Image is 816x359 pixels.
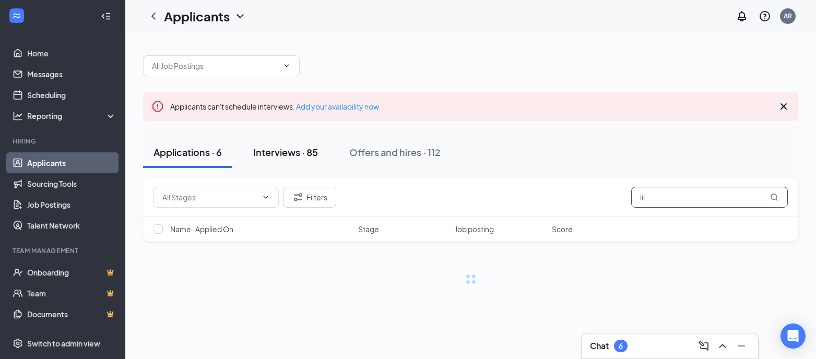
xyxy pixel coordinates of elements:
[27,64,116,85] a: Messages
[619,342,623,351] div: 6
[152,60,278,71] input: All Job Postings
[283,187,336,208] button: Filter Filters
[349,146,441,159] div: Offers and hires · 112
[27,283,116,304] a: TeamCrown
[735,340,748,352] svg: Minimize
[296,102,379,111] a: Add your availability now
[27,304,116,325] a: DocumentsCrown
[147,10,160,22] svg: ChevronLeft
[27,85,116,105] a: Scheduling
[714,338,731,354] button: ChevronUp
[780,324,806,349] div: Open Intercom Messenger
[27,262,116,283] a: OnboardingCrown
[27,43,116,64] a: Home
[27,194,116,215] a: Job Postings
[13,338,23,349] svg: Settings
[292,191,304,204] svg: Filter
[27,152,116,173] a: Applicants
[11,10,22,21] svg: WorkstreamLogo
[27,325,116,345] a: SurveysCrown
[13,137,114,146] div: Hiring
[282,62,291,70] svg: ChevronDown
[455,224,494,234] span: Job posting
[631,187,788,208] input: Search in applications
[27,111,117,121] div: Reporting
[170,102,379,111] span: Applicants can't schedule interviews.
[164,7,230,25] h1: Applicants
[784,11,792,20] div: AR
[695,338,712,354] button: ComposeMessage
[27,215,116,236] a: Talent Network
[234,10,246,22] svg: ChevronDown
[262,193,270,201] svg: ChevronDown
[736,10,748,22] svg: Notifications
[759,10,771,22] svg: QuestionInfo
[777,100,790,113] svg: Cross
[151,100,164,113] svg: Error
[253,146,318,159] div: Interviews · 85
[162,192,257,203] input: All Stages
[170,224,233,234] span: Name · Applied On
[590,340,609,352] h3: Chat
[358,224,379,234] span: Stage
[27,173,116,194] a: Sourcing Tools
[13,111,23,121] svg: Analysis
[552,224,573,234] span: Score
[27,338,100,349] div: Switch to admin view
[13,246,114,255] div: Team Management
[697,340,710,352] svg: ComposeMessage
[733,338,750,354] button: Minimize
[770,193,778,201] svg: MagnifyingGlass
[101,11,111,21] svg: Collapse
[153,146,222,159] div: Applications · 6
[716,340,729,352] svg: ChevronUp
